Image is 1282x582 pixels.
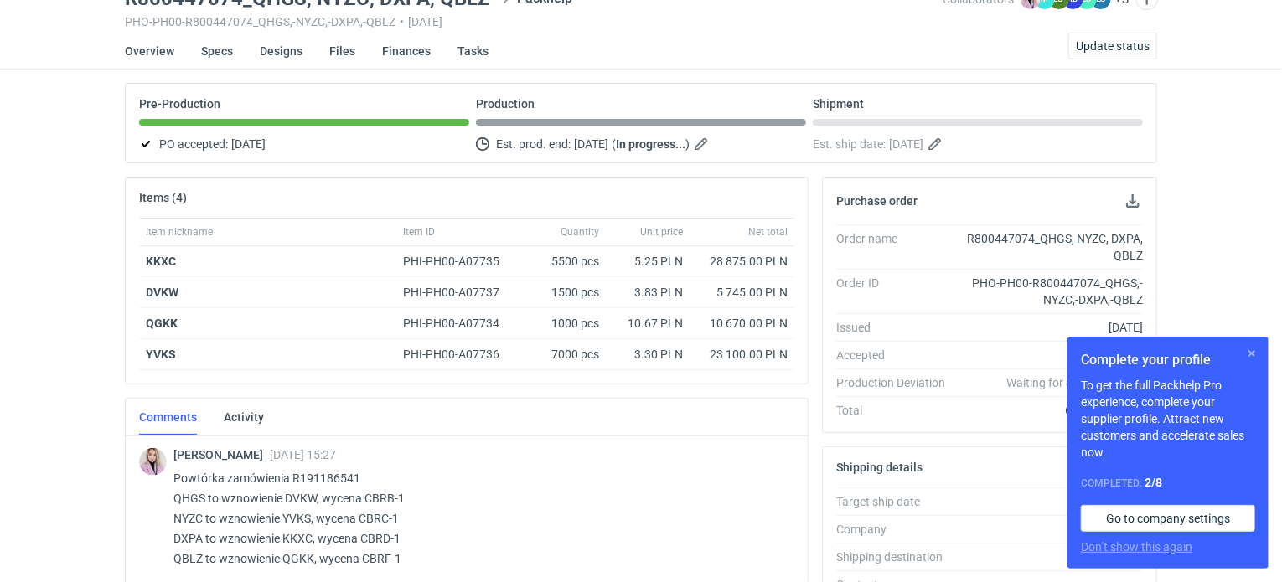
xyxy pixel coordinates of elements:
[836,374,959,391] div: Production Deviation
[613,346,683,363] div: 3.30 PLN
[1076,40,1150,52] span: Update status
[476,97,535,111] p: Production
[813,97,864,111] p: Shipment
[1242,343,1262,363] button: Skip for now
[1006,374,1143,391] em: Waiting for confirmation...
[403,225,435,239] span: Item ID
[959,402,1143,419] div: 68 390.00 PLN
[696,346,788,363] div: 23 100.00 PLN
[836,275,959,308] div: Order ID
[382,33,431,70] a: Finances
[612,137,616,151] em: (
[959,275,1143,308] div: PHO-PH00-R800447074_QHGS,-NYZC,-DXPA,-QBLZ
[836,493,959,510] div: Target ship date
[613,253,683,270] div: 5.25 PLN
[836,347,959,363] div: Accepted
[146,225,213,239] span: Item nickname
[696,315,788,332] div: 10 670.00 PLN
[616,137,685,151] strong: In progress...
[836,461,923,474] h2: Shipping details
[836,521,959,538] div: Company
[574,134,608,154] span: [DATE]
[146,317,178,330] strong: QGKK
[476,134,806,154] div: Est. prod. end:
[146,286,178,299] strong: DVKW
[1081,377,1255,461] p: To get the full Packhelp Pro experience, complete your supplier profile. Attract new customers an...
[201,33,233,70] a: Specs
[403,346,515,363] div: PHI-PH00-A07736
[403,284,515,301] div: PHI-PH00-A07737
[260,33,302,70] a: Designs
[146,255,176,268] strong: KKXC
[959,230,1143,264] div: R800447074_QHGS, NYZC, DXPA, QBLZ
[403,253,515,270] div: PHI-PH00-A07735
[1081,474,1255,492] div: Completed:
[522,277,606,308] div: 1500 pcs
[400,15,404,28] span: •
[522,339,606,370] div: 7000 pcs
[696,284,788,301] div: 5 745.00 PLN
[1081,350,1255,370] h1: Complete your profile
[403,315,515,332] div: PHI-PH00-A07734
[959,319,1143,336] div: [DATE]
[685,137,690,151] em: )
[522,246,606,277] div: 5500 pcs
[1123,191,1143,211] button: Download PO
[836,319,959,336] div: Issued
[139,399,197,435] a: Comments
[813,134,1143,154] div: Est. ship date:
[959,521,1143,538] div: Packhelp
[139,191,187,204] h2: Items (4)
[613,284,683,301] div: 3.83 PLN
[457,33,489,70] a: Tasks
[836,402,959,419] div: Total
[696,253,788,270] div: 28 875.00 PLN
[270,448,336,461] span: [DATE] 15:27
[125,33,174,70] a: Overview
[748,225,788,239] span: Net total
[173,468,781,569] p: Powtórka zamówienia R191186541 QHGS to wznowienie DVKW, wycena CBRB-1 NYZC to wznowienie YVKS, wy...
[224,399,264,435] a: Activity
[613,315,683,332] div: 10.67 PLN
[125,15,943,28] div: PHO-PH00-R800447074_QHGS,-NYZC,-DXPA,-QBLZ [DATE]
[522,308,606,339] div: 1000 pcs
[1145,476,1162,489] strong: 2 / 8
[173,448,270,461] span: [PERSON_NAME]
[561,225,599,239] span: Quantity
[959,347,1143,363] div: [DATE]
[927,134,947,154] button: Edit estimated shipping date
[1068,33,1157,59] button: Update status
[640,225,683,239] span: Unit price
[139,134,469,154] div: PO accepted:
[139,448,167,476] img: Klaudia Wiśniewska
[1081,538,1192,555] button: Don’t show this again
[836,549,959,565] div: Shipping destination
[139,97,220,111] p: Pre-Production
[693,134,713,154] button: Edit estimated production end date
[836,230,959,264] div: Order name
[836,194,918,208] h2: Purchase order
[329,33,355,70] a: Files
[889,134,923,154] span: [DATE]
[146,348,176,361] strong: YVKS
[231,134,266,154] span: [DATE]
[1081,505,1255,532] a: Go to company settings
